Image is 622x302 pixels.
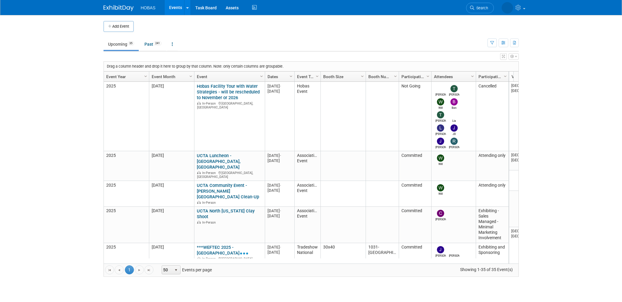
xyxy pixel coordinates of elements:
[187,72,194,81] a: Column Settings
[502,2,513,14] img: Lia Chowdhury
[147,268,151,273] span: Go to the last page
[162,266,172,274] span: 50
[149,207,194,243] td: [DATE]
[188,74,193,79] span: Column Settings
[437,246,444,253] img: Jeffrey LeBlanc
[144,265,153,274] a: Go to the last page
[297,72,317,82] a: Event Type (Tradeshow National, Regional, State, Sponsorship, Assoc Event)
[425,72,431,81] a: Column Settings
[470,74,475,79] span: Column Settings
[294,181,320,206] td: Association Event
[437,111,444,118] img: Ted Woolsey
[512,72,532,82] a: Venue Location
[435,105,446,110] div: Will Stafford
[104,21,134,32] button: Add Event
[294,151,320,181] td: Association Event
[435,191,446,196] div: Will Stafford
[258,72,265,81] a: Column Settings
[437,210,444,217] img: Cole Grinnell
[125,265,134,274] span: 1
[268,245,292,250] div: [DATE]
[435,253,446,258] div: Jeffrey LeBlanc
[268,89,292,94] div: [DATE]
[153,41,162,46] span: 241
[437,138,444,145] img: Jeffrey LeBlanc
[104,38,139,50] a: Upcoming35
[197,257,201,260] img: In-Person Event
[142,72,149,81] a: Column Settings
[197,72,261,82] a: Event
[450,124,458,132] img: JD Demore
[435,118,446,123] div: Ted Woolsey
[474,6,488,10] span: Search
[268,153,292,158] div: [DATE]
[143,74,148,79] span: Column Settings
[437,98,444,105] img: Will Stafford
[359,72,366,81] a: Column Settings
[469,72,476,81] a: Column Settings
[399,207,431,243] td: Committed
[197,183,259,200] a: UCTA Community Event - [PERSON_NAME][GEOGRAPHIC_DATA] Clean-Up
[509,82,536,151] td: [GEOGRAPHIC_DATA], [GEOGRAPHIC_DATA]
[435,162,446,166] div: Will Stafford
[435,145,446,149] div: Jeffrey LeBlanc
[149,82,194,151] td: [DATE]
[466,3,494,13] a: Search
[289,74,293,79] span: Column Settings
[509,151,536,170] td: [GEOGRAPHIC_DATA], [GEOGRAPHIC_DATA]
[435,132,446,136] div: Lindsey Thiele
[268,84,292,89] div: [DATE]
[437,154,444,162] img: Will Stafford
[450,85,458,92] img: Tracy DeJarnett
[104,62,518,71] div: Drag a column header and drop it here to group by that column. Note: only certain columns are gro...
[197,208,255,219] a: UCTA North [US_STATE] Clay Shoot
[149,151,194,181] td: [DATE]
[399,151,431,181] td: Committed
[268,72,290,82] a: Dates
[393,74,398,79] span: Column Settings
[106,72,145,82] a: Event Year
[197,153,240,170] a: UCTA Luncheon - [GEOGRAPHIC_DATA], [GEOGRAPHIC_DATA]
[435,92,446,97] div: Alison Reeves
[476,181,509,206] td: Attending only
[450,246,458,253] img: Jerry Peck
[268,158,292,163] div: [DATE]
[449,92,460,97] div: Tracy DeJarnett
[437,85,444,92] img: Alison Reeves
[149,181,194,206] td: [DATE]
[197,171,201,174] img: In-Person Event
[454,265,518,274] span: Showing 1-35 of 35 Event(s)
[115,265,124,274] a: Go to the previous page
[202,221,218,224] span: In-Person
[476,82,509,151] td: Cancelled
[117,268,122,273] span: Go to the previous page
[202,257,218,261] span: In-Person
[137,268,142,273] span: Go to the next page
[197,221,201,224] img: In-Person Event
[105,265,114,274] a: Go to the first page
[174,268,178,273] span: select
[294,82,320,151] td: Hobas Event
[294,207,320,243] td: Association Event
[197,102,201,105] img: In-Person Event
[259,74,264,79] span: Column Settings
[197,201,201,204] img: In-Person Event
[368,72,395,82] a: Booth Number
[478,72,505,82] a: Participation Type
[154,265,218,274] span: Events per page
[314,72,320,81] a: Column Settings
[280,84,281,88] span: -
[197,101,262,110] div: [GEOGRAPHIC_DATA], [GEOGRAPHIC_DATA]
[280,245,281,249] span: -
[315,74,320,79] span: Column Settings
[107,268,112,273] span: Go to the first page
[104,151,149,181] td: 2025
[392,72,399,81] a: Column Settings
[135,265,144,274] a: Go to the next page
[450,98,458,105] img: Ben Hunter
[268,250,292,255] div: [DATE]
[401,72,427,82] a: Participation
[399,181,431,206] td: Committed
[437,184,444,191] img: Will Stafford
[140,38,166,50] a: Past241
